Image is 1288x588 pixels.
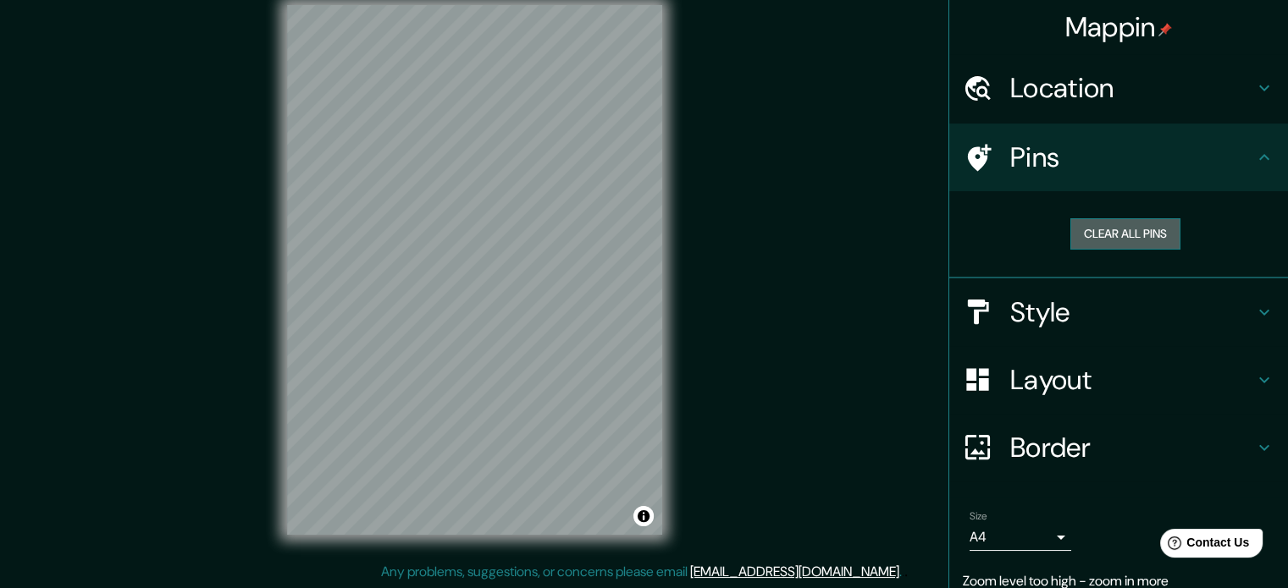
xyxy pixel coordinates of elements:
h4: Location [1010,71,1254,105]
iframe: Help widget launcher [1137,522,1269,569]
canvas: Map [287,5,662,535]
h4: Pins [1010,140,1254,174]
h4: Mappin [1065,10,1173,44]
a: [EMAIL_ADDRESS][DOMAIN_NAME] [690,563,899,580]
button: Clear all pins [1070,218,1180,250]
h4: Layout [1010,363,1254,397]
div: Pins [949,124,1288,191]
div: Location [949,54,1288,122]
h4: Style [1010,295,1254,329]
p: Any problems, suggestions, or concerns please email . [381,562,902,582]
h4: Border [1010,431,1254,464]
div: Style [949,278,1288,346]
div: Layout [949,346,1288,414]
div: . [904,562,908,582]
div: Border [949,414,1288,481]
img: pin-icon.png [1158,23,1172,36]
div: . [902,562,904,582]
button: Toggle attribution [633,506,654,526]
label: Size [970,508,987,523]
div: A4 [970,524,1071,551]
